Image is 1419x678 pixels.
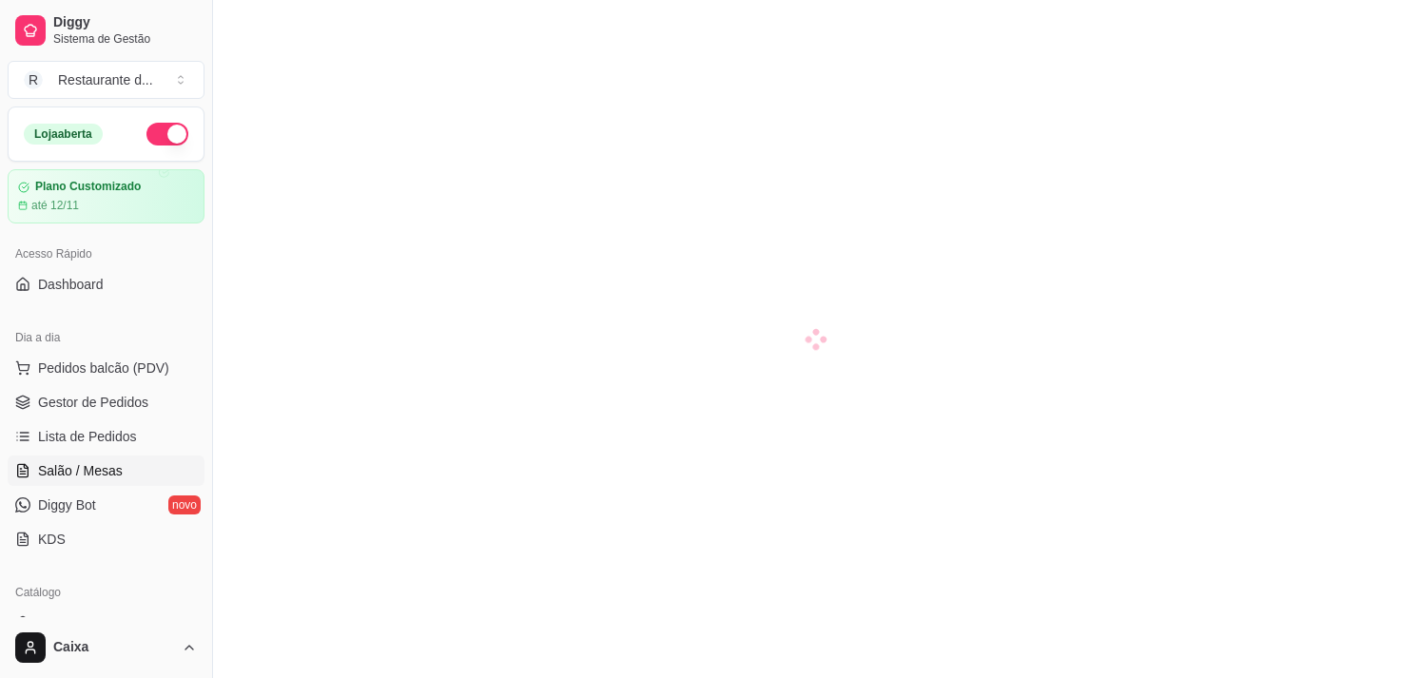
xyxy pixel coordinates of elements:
[8,490,204,520] a: Diggy Botnovo
[38,427,137,446] span: Lista de Pedidos
[8,269,204,300] a: Dashboard
[35,180,141,194] article: Plano Customizado
[38,393,148,412] span: Gestor de Pedidos
[38,275,104,294] span: Dashboard
[146,123,188,145] button: Alterar Status
[24,70,43,89] span: R
[8,608,204,638] a: Produtos
[8,61,204,99] button: Select a team
[53,639,174,656] span: Caixa
[31,198,79,213] article: até 12/11
[53,31,197,47] span: Sistema de Gestão
[8,524,204,554] a: KDS
[8,239,204,269] div: Acesso Rápido
[38,613,91,632] span: Produtos
[8,322,204,353] div: Dia a dia
[8,421,204,452] a: Lista de Pedidos
[8,8,204,53] a: DiggySistema de Gestão
[8,625,204,670] button: Caixa
[8,387,204,417] a: Gestor de Pedidos
[58,70,153,89] div: Restaurante d ...
[38,530,66,549] span: KDS
[38,461,123,480] span: Salão / Mesas
[24,124,103,145] div: Loja aberta
[38,495,96,514] span: Diggy Bot
[53,14,197,31] span: Diggy
[38,358,169,378] span: Pedidos balcão (PDV)
[8,577,204,608] div: Catálogo
[8,353,204,383] button: Pedidos balcão (PDV)
[8,455,204,486] a: Salão / Mesas
[8,169,204,223] a: Plano Customizadoaté 12/11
